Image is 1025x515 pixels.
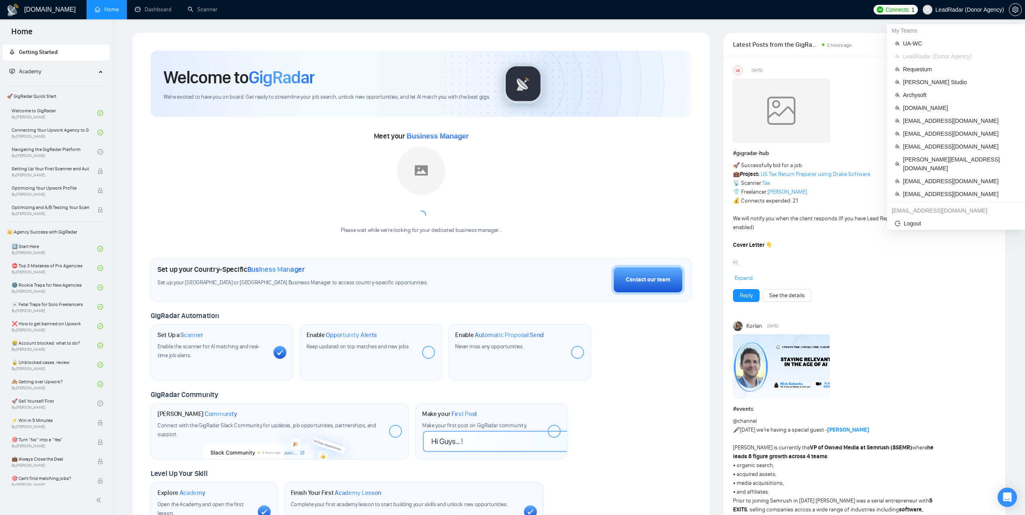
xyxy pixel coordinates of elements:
h1: [PERSON_NAME] [157,410,237,418]
span: team [895,192,900,196]
div: Please wait while we're looking for your dedicated business manager... [336,227,506,234]
span: team [895,144,900,149]
a: 1️⃣ Start HereBy[PERSON_NAME] [12,240,97,258]
span: team [895,105,900,110]
h1: Explore [157,489,205,497]
span: Home [5,26,39,43]
span: check-circle [97,381,103,387]
span: GigRadar [248,66,315,88]
span: Community [205,410,237,418]
span: check-circle [97,110,103,116]
span: By [PERSON_NAME] [12,173,89,178]
h1: Enable [455,331,544,339]
span: team [895,93,900,97]
span: By [PERSON_NAME] [12,444,89,449]
span: We're excited to have you on board. Get ready to streamline your job search, unlock new opportuni... [164,93,490,101]
span: check-circle [97,149,103,155]
span: lock [97,188,103,193]
span: Complete your first academy lesson to start building your skills and unlock new opportunities. [291,501,508,508]
span: [DOMAIN_NAME] [903,103,1017,112]
span: lock [97,478,103,484]
a: US Tax Return Preparer using Drake Software [761,171,870,178]
a: ⛔ Top 3 Mistakes of Pro AgenciesBy[PERSON_NAME] [12,259,97,277]
span: team [895,161,900,166]
button: setting [1009,3,1022,16]
span: lock [97,459,103,464]
span: [EMAIL_ADDRESS][DOMAIN_NAME] [903,129,1017,138]
span: UA-WC [903,39,1017,48]
span: Opportunity Alerts [326,331,377,339]
h1: Welcome to [164,66,315,88]
span: Latest Posts from the GigRadar Community [733,39,819,50]
a: setting [1009,6,1022,13]
span: By [PERSON_NAME] [12,482,89,487]
img: F09E0NJK02H-Nick%20Eubanks.png [733,334,830,399]
span: lock [97,207,103,213]
span: lock [97,168,103,174]
span: check-circle [97,401,103,406]
span: Business Manager [247,265,305,274]
a: 🌚 Rookie Traps for New AgenciesBy[PERSON_NAME] [12,279,97,296]
span: team [895,131,900,136]
span: [DATE] [752,67,762,74]
h1: Enable [306,331,377,339]
span: Optimizing and A/B Testing Your Scanner for Better Results [12,203,89,211]
span: rocket [9,49,15,55]
span: check-circle [97,343,103,348]
span: team [895,41,900,46]
button: See the details [762,289,812,302]
span: [EMAIL_ADDRESS][DOMAIN_NAME] [903,177,1017,186]
a: 🔓 Unblocked cases: reviewBy[PERSON_NAME] [12,356,97,374]
a: [PERSON_NAME] [827,426,869,433]
span: team [895,179,900,184]
span: Archysoft [903,91,1017,99]
span: 💼 Always Close the Deal [12,455,89,463]
span: Optimizing Your Upwork Profile [12,184,89,192]
a: 😭 Account blocked: what to do?By[PERSON_NAME] [12,337,97,354]
span: GigRadar Automation [151,311,219,320]
span: By [PERSON_NAME] [12,463,89,468]
img: logo [6,4,19,17]
span: Connect with the GigRadar Slack Community for updates, job opportunities, partnerships, and support. [157,422,376,438]
span: GigRadar Community [151,390,218,399]
h1: Make your [422,410,477,418]
a: Welcome to GigRadarBy[PERSON_NAME] [12,104,97,122]
span: check-circle [97,130,103,135]
a: Tax [762,180,770,186]
a: See the details [769,291,805,300]
span: team [895,80,900,85]
span: By [PERSON_NAME] [12,424,89,429]
span: logout [895,221,901,226]
span: Enable the scanner for AI matching and real-time job alerts. [157,343,260,359]
span: check-circle [97,323,103,329]
img: placeholder.png [397,147,445,195]
span: double-left [96,496,104,504]
span: @channel [733,418,757,424]
span: team [895,67,900,72]
a: ❌ How to get banned on UpworkBy[PERSON_NAME] [12,317,97,335]
img: weqQh+iSagEgQAAAABJRU5ErkJggg== [733,79,830,143]
span: [DATE] [767,323,778,330]
span: 🎯 Turn “No” into a “Yes” [12,436,89,444]
span: Logout [895,219,1017,228]
span: 🚀 GigRadar Quick Start [4,88,109,104]
span: 🎯 Can't find matching jobs? [12,474,89,482]
span: lock [97,439,103,445]
div: US [733,66,742,75]
span: Level Up Your Skill [151,469,207,478]
span: [PERSON_NAME] Studio [903,78,1017,87]
a: 🙈 Getting over Upwork?By[PERSON_NAME] [12,375,97,393]
span: [PERSON_NAME][EMAIL_ADDRESS][DOMAIN_NAME] [903,155,1017,173]
span: Academy [19,68,41,75]
h1: Set up your Country-Specific [157,265,305,274]
span: check-circle [97,362,103,368]
button: Contact our team [611,265,685,295]
span: By [PERSON_NAME] [12,211,89,216]
span: fund-projection-screen [9,68,15,74]
span: check-circle [97,265,103,271]
img: upwork-logo.png [877,6,883,13]
span: Academy Lesson [335,489,381,497]
div: Open Intercom Messenger [998,488,1017,507]
strong: Cover Letter 👇 [733,242,772,248]
span: Keep updated on top matches and new jobs. [306,343,410,350]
